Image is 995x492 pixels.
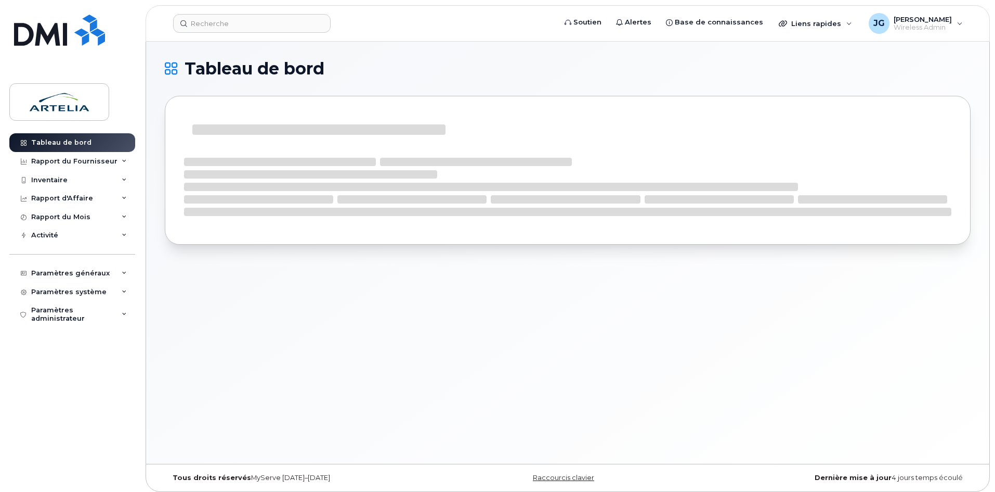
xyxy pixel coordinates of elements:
strong: Dernière mise à jour [815,474,892,482]
strong: Tous droits réservés [173,474,251,482]
span: Tableau de bord [185,61,324,77]
div: MyServe [DATE]–[DATE] [165,474,434,482]
a: Raccourcis clavier [533,474,594,482]
div: 4 jours temps écoulé [702,474,971,482]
